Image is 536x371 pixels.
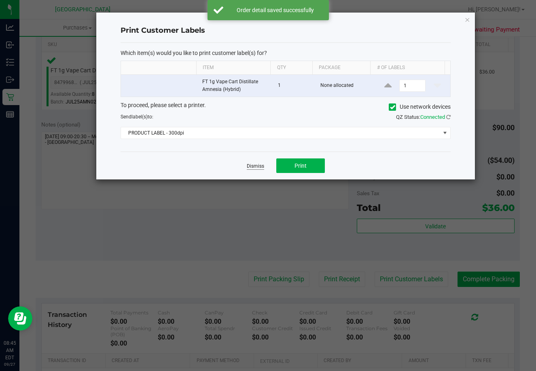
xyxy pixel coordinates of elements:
[228,6,323,14] div: Order detail saved successfully
[8,306,32,331] iframe: Resource center
[312,61,371,75] th: Package
[316,75,375,97] td: None allocated
[273,75,316,97] td: 1
[121,49,451,57] p: Which item(s) would you like to print customer label(s) for?
[131,114,148,120] span: label(s)
[197,75,273,97] td: FT 1g Vape Cart Distillate Amnesia (Hybrid)
[294,162,307,169] span: Print
[370,61,445,75] th: # of labels
[196,61,271,75] th: Item
[121,127,440,139] span: PRODUCT LABEL - 300dpi
[276,158,325,173] button: Print
[121,114,153,120] span: Send to:
[247,163,264,170] a: Dismiss
[420,114,445,120] span: Connected
[270,61,312,75] th: Qty
[396,114,451,120] span: QZ Status:
[121,25,451,36] h4: Print Customer Labels
[389,103,451,111] label: Use network devices
[114,101,457,113] div: To proceed, please select a printer.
